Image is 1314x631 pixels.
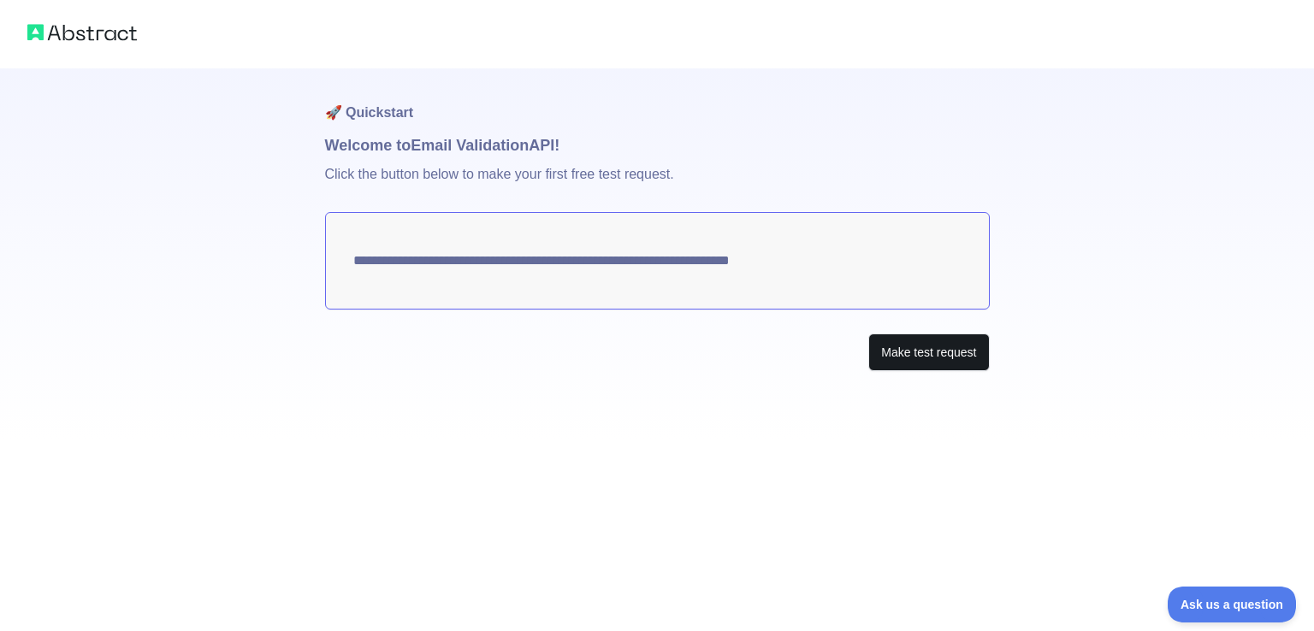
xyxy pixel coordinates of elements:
[27,21,137,44] img: Abstract logo
[325,157,990,212] p: Click the button below to make your first free test request.
[868,333,989,372] button: Make test request
[325,68,990,133] h1: 🚀 Quickstart
[1168,587,1297,622] iframe: Toggle Customer Support
[325,133,990,157] h1: Welcome to Email Validation API!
